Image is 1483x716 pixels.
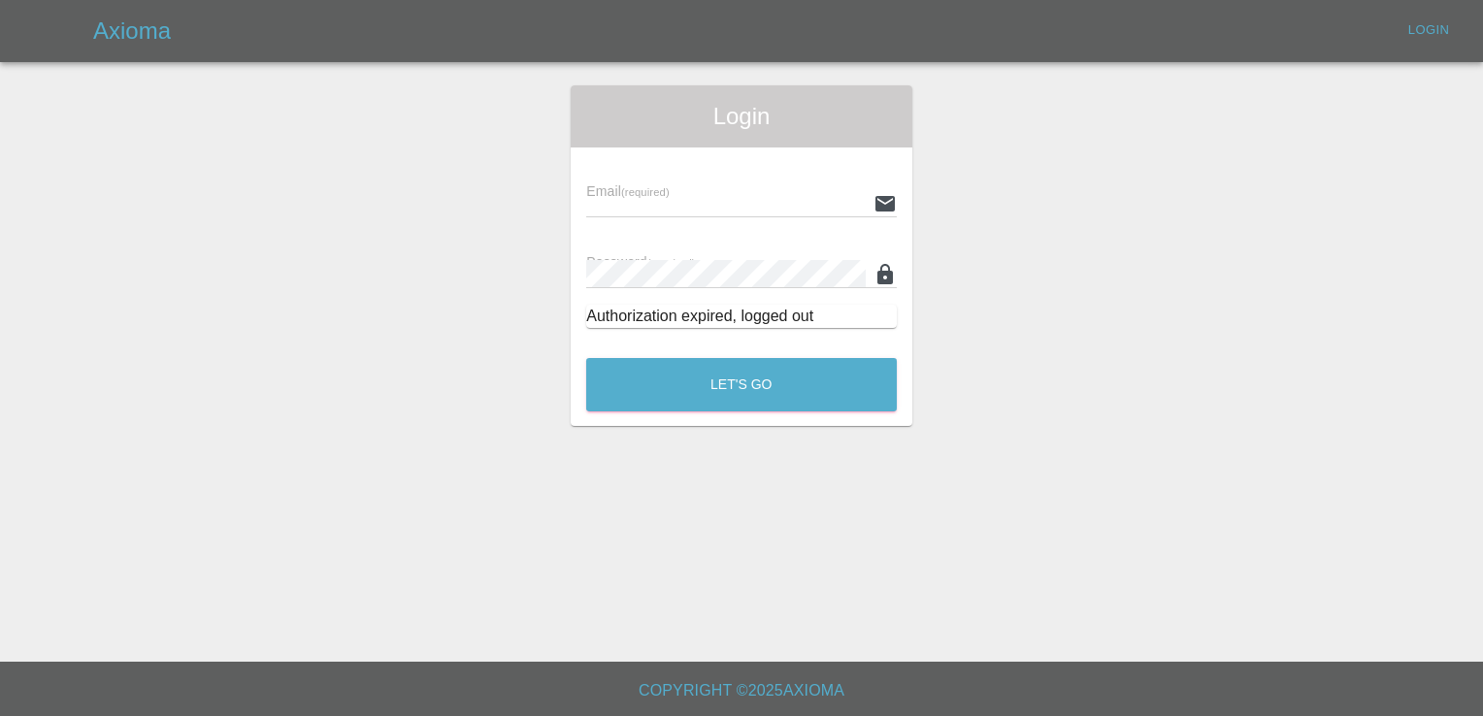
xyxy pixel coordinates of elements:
small: (required) [621,186,670,198]
span: Email [586,183,669,199]
span: Login [586,101,897,132]
div: Authorization expired, logged out [586,305,897,328]
span: Password [586,254,695,270]
a: Login [1398,16,1460,46]
small: (required) [647,257,696,269]
button: Let's Go [586,358,897,411]
h5: Axioma [93,16,171,47]
h6: Copyright © 2025 Axioma [16,677,1467,704]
